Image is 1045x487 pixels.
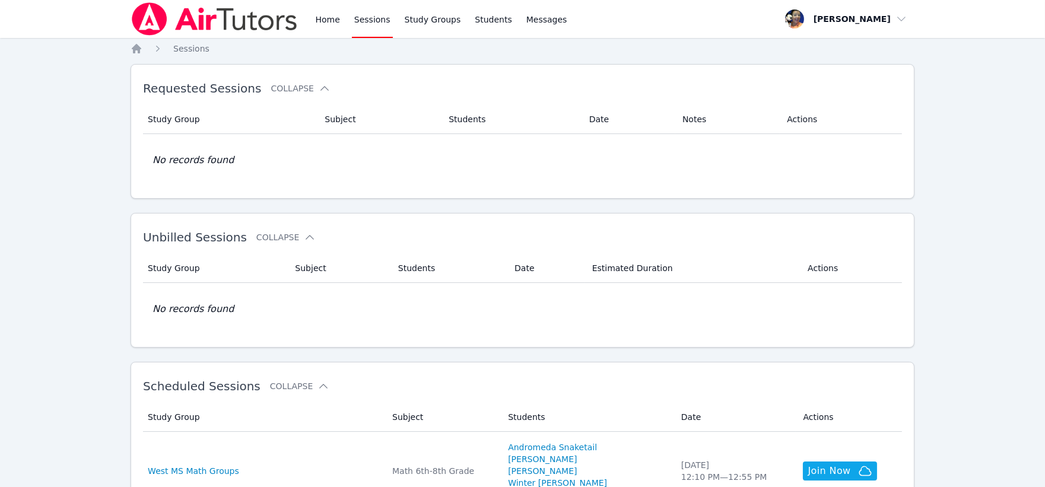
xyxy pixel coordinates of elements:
[270,380,329,392] button: Collapse
[391,254,507,283] th: Students
[385,403,501,432] th: Subject
[501,403,674,432] th: Students
[441,105,582,134] th: Students
[143,230,247,244] span: Unbilled Sessions
[508,465,577,477] a: [PERSON_NAME]
[796,403,901,432] th: Actions
[256,231,316,243] button: Collapse
[681,459,789,483] div: [DATE] 12:10 PM — 12:55 PM
[148,465,239,477] a: West MS Math Groups
[173,43,209,55] a: Sessions
[808,464,850,478] span: Join Now
[143,134,902,186] td: No records found
[526,14,567,26] span: Messages
[317,105,441,134] th: Subject
[780,105,902,134] th: Actions
[674,403,796,432] th: Date
[675,105,780,134] th: Notes
[143,283,902,335] td: No records found
[143,379,261,393] span: Scheduled Sessions
[143,81,261,96] span: Requested Sessions
[392,465,494,477] div: Math 6th-8th Grade
[508,441,597,453] a: Andromeda Snaketail
[143,254,288,283] th: Study Group
[582,105,675,134] th: Date
[143,105,317,134] th: Study Group
[585,254,801,283] th: Estimated Duration
[131,43,914,55] nav: Breadcrumb
[173,44,209,53] span: Sessions
[131,2,298,36] img: Air Tutors
[801,254,902,283] th: Actions
[288,254,390,283] th: Subject
[508,453,577,465] a: [PERSON_NAME]
[803,461,876,480] button: Join Now
[507,254,585,283] th: Date
[143,403,385,432] th: Study Group
[271,82,330,94] button: Collapse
